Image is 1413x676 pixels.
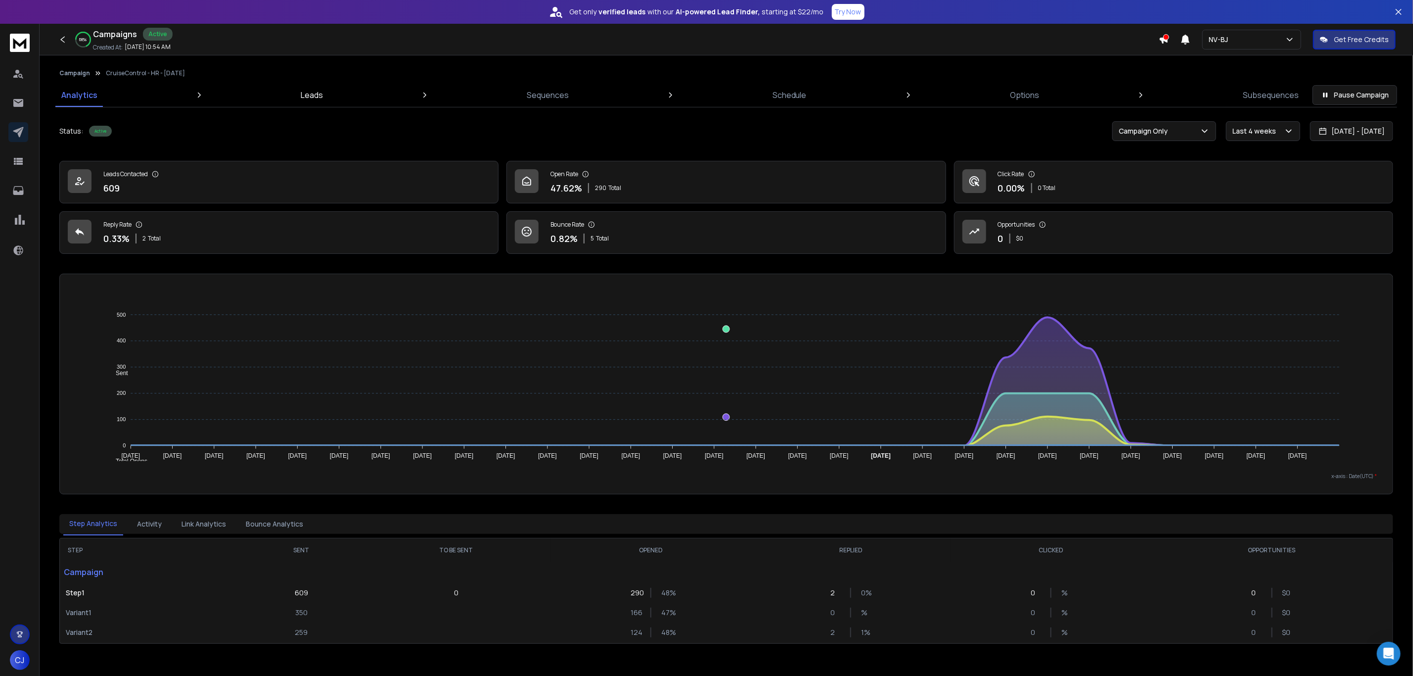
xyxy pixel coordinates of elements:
p: Get only with our starting at $22/mo [570,7,824,17]
tspan: [DATE] [955,452,974,459]
a: Click Rate0.00%0 Total [954,161,1393,203]
a: Subsequences [1237,83,1305,107]
tspan: [DATE] [330,452,349,459]
p: 0 [1031,608,1041,618]
img: logo [10,34,30,52]
p: 0 [454,588,458,598]
p: Schedule [773,89,807,101]
button: Bounce Analytics [240,513,309,535]
th: REPLIED [751,538,951,562]
button: Campaign [59,69,90,77]
div: Open Intercom Messenger [1377,642,1401,666]
tspan: [DATE] [121,452,140,459]
th: OPPORTUNITIES [1151,538,1393,562]
p: $ 0 [1016,235,1024,242]
tspan: [DATE] [1038,452,1057,459]
tspan: [DATE] [663,452,682,459]
a: Reply Rate0.33%2Total [59,211,499,254]
strong: verified leads [599,7,646,17]
th: OPENED [550,538,751,562]
p: % [861,608,871,618]
tspan: [DATE] [246,452,265,459]
button: Step Analytics [63,513,123,535]
p: 124 [631,628,640,637]
tspan: [DATE] [371,452,390,459]
p: Bounce Rate [550,221,584,229]
tspan: [DATE] [580,452,598,459]
tspan: [DATE] [497,452,515,459]
p: Leads [301,89,323,101]
p: Subsequences [1243,89,1299,101]
p: Analytics [61,89,97,101]
tspan: 200 [117,390,126,396]
tspan: [DATE] [746,452,765,459]
a: Analytics [55,83,103,107]
p: Reply Rate [103,221,132,229]
p: 166 [631,608,640,618]
button: Get Free Credits [1313,30,1396,49]
h1: Campaigns [93,28,137,40]
a: Bounce Rate0.82%5Total [506,211,946,254]
p: 68 % [80,37,87,43]
p: Opportunities [998,221,1035,229]
a: Leads Contacted609 [59,161,499,203]
tspan: [DATE] [1288,452,1307,459]
p: Campaign Only [1119,126,1172,136]
p: Sequences [527,89,569,101]
tspan: 300 [117,364,126,370]
p: 47.62 % [550,181,582,195]
a: Sequences [521,83,575,107]
tspan: 400 [117,338,126,344]
p: 0 Total [1038,184,1056,192]
tspan: 0 [123,442,126,448]
p: Options [1010,89,1039,101]
button: Link Analytics [176,513,232,535]
th: TO BE SENT [362,538,551,562]
tspan: [DATE] [455,452,473,459]
p: 290 [631,588,640,598]
strong: AI-powered Lead Finder, [676,7,760,17]
p: NV-BJ [1209,35,1232,45]
p: Click Rate [998,170,1024,178]
p: Variant 2 [66,628,235,637]
p: 47 % [661,608,671,618]
a: Open Rate47.62%290Total [506,161,946,203]
tspan: [DATE] [913,452,932,459]
p: Created At: [93,44,123,51]
p: Open Rate [550,170,578,178]
p: Status: [59,126,83,136]
p: 0 % [861,588,871,598]
tspan: [DATE] [705,452,724,459]
p: 0 [1252,628,1262,637]
p: 259 [295,628,308,637]
button: Try Now [832,4,865,20]
button: [DATE] - [DATE] [1310,121,1393,141]
div: Active [89,126,112,137]
a: Leads [295,83,329,107]
th: STEP [60,538,241,562]
tspan: [DATE] [1247,452,1266,459]
tspan: [DATE] [1163,452,1182,459]
tspan: [DATE] [997,452,1015,459]
p: 0 [1031,628,1041,637]
span: Total Opens [108,458,147,465]
button: CJ [10,650,30,670]
th: CLICKED [951,538,1151,562]
p: 609 [295,588,308,598]
span: Total [596,235,609,242]
tspan: [DATE] [205,452,224,459]
a: Opportunities0$0 [954,211,1393,254]
p: $ 0 [1282,588,1292,598]
a: Options [1004,83,1045,107]
p: 0.33 % [103,232,130,245]
p: 0 [1252,608,1262,618]
p: Get Free Credits [1334,35,1389,45]
span: Total [608,184,621,192]
p: 0.82 % [550,232,578,245]
p: $ 0 [1282,608,1292,618]
span: Total [148,235,161,242]
p: Campaign [60,562,241,582]
tspan: [DATE] [413,452,432,459]
tspan: 500 [117,312,126,318]
p: 1 % [861,628,871,637]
